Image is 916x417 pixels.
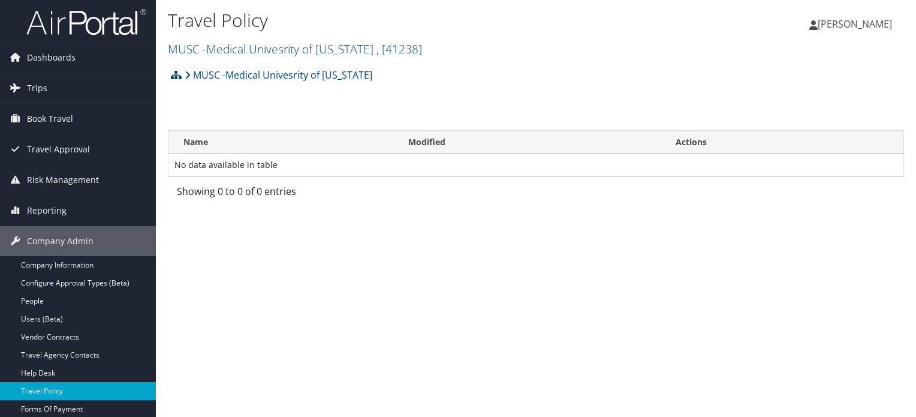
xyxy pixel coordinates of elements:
[665,131,903,154] th: Actions
[27,104,73,134] span: Book Travel
[376,41,422,57] span: , [ 41238 ]
[26,8,146,36] img: airportal-logo.png
[818,17,892,31] span: [PERSON_NAME]
[168,131,397,154] th: Name: activate to sort column ascending
[168,154,903,176] td: No data available in table
[27,196,67,226] span: Reporting
[168,41,422,57] a: MUSC -Medical Univesrity of [US_STATE]
[177,184,343,205] div: Showing 0 to 0 of 0 entries
[27,226,94,256] span: Company Admin
[27,165,99,195] span: Risk Management
[27,73,47,103] span: Trips
[185,63,372,87] a: MUSC -Medical Univesrity of [US_STATE]
[27,134,90,164] span: Travel Approval
[27,43,76,73] span: Dashboards
[168,8,659,33] h1: Travel Policy
[809,6,904,42] a: [PERSON_NAME]
[397,131,665,154] th: Modified: activate to sort column ascending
